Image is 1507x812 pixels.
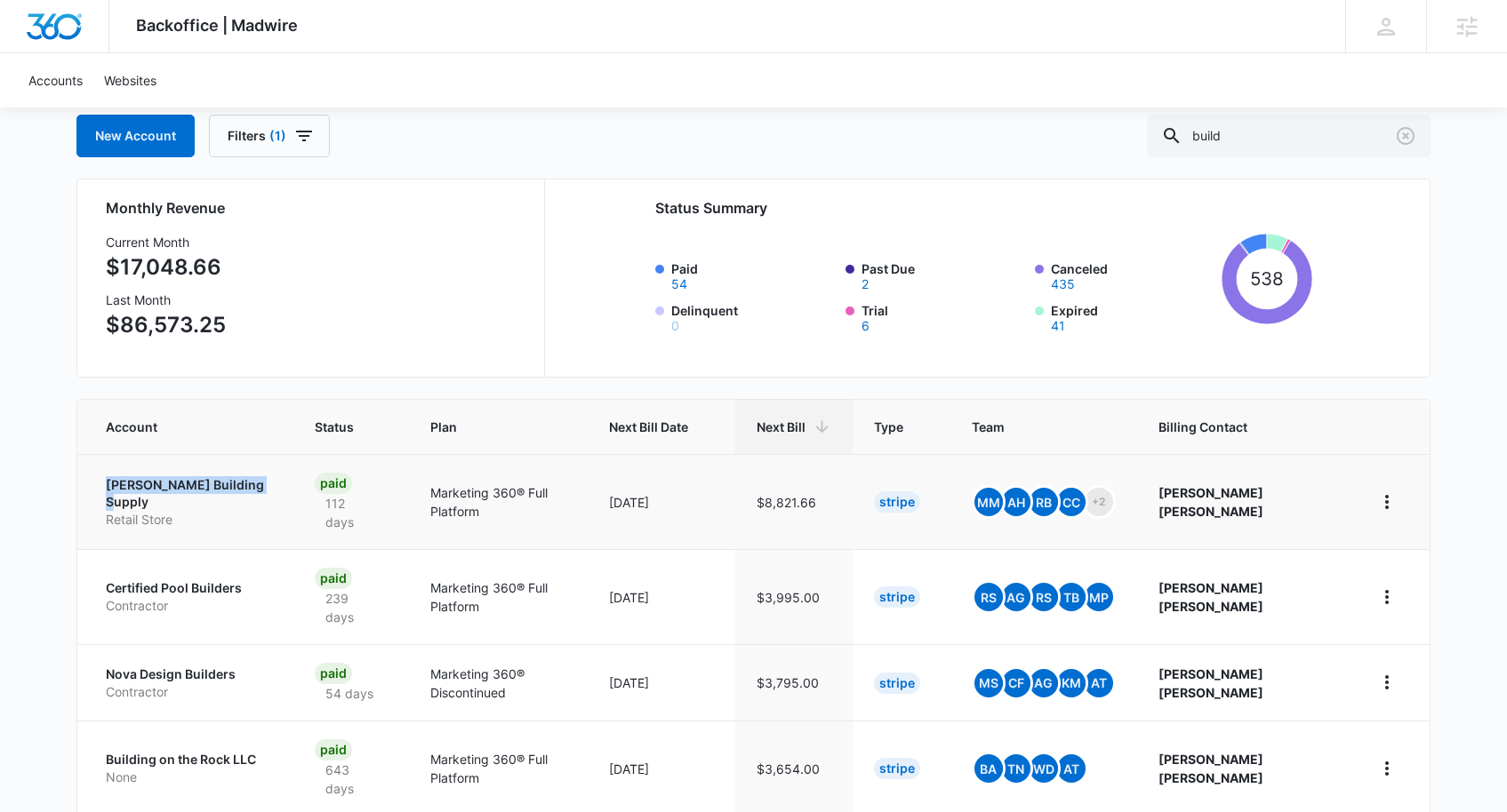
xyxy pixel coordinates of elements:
[874,491,920,513] div: Stripe
[106,418,246,436] span: Account
[1002,583,1030,611] span: AG
[1002,754,1030,783] span: TN
[862,259,1025,291] label: Past Due
[136,16,298,35] span: Backoffice | Madwire
[315,760,388,798] p: 643 days
[1085,583,1113,611] span: MP
[430,418,566,436] span: Plan
[106,291,226,309] h3: Last Month
[430,483,566,521] p: Marketing 360® Full Platform
[588,454,735,549] td: [DATE]
[1030,488,1058,516] span: RB
[1158,666,1263,700] strong: [PERSON_NAME] [PERSON_NAME]
[106,665,272,700] a: Nova Design BuildersContractor
[76,115,195,157] a: New Account
[757,418,806,436] span: Next Bill
[671,278,687,291] button: Paid
[315,418,362,436] span: Status
[1158,485,1263,519] strong: [PERSON_NAME] [PERSON_NAME]
[1057,669,1086,697] span: KM
[106,511,272,529] p: Retail Store
[106,579,272,614] a: Certified Pool BuildersContractor
[106,309,226,341] p: $86,573.25
[609,418,688,436] span: Next Bill Date
[862,320,870,332] button: Trial
[735,644,853,720] td: $3,795.00
[106,579,272,597] p: Certified Pool Builders
[209,115,330,157] button: Filters(1)
[1158,580,1263,614] strong: [PERSON_NAME] [PERSON_NAME]
[1085,669,1113,697] span: AT
[874,418,903,436] span: Type
[588,549,735,644] td: [DATE]
[1158,752,1263,785] strong: [PERSON_NAME] [PERSON_NAME]
[1030,583,1058,611] span: RS
[1057,583,1086,611] span: TB
[106,197,523,219] h2: Monthly Revenue
[671,259,835,291] label: Paid
[93,53,167,107] a: Websites
[18,53,93,107] a: Accounts
[1030,754,1058,783] span: WD
[1051,278,1075,291] button: Canceled
[974,583,1003,611] span: RS
[430,750,566,787] p: Marketing 360® Full Platform
[1051,301,1214,332] label: Expired
[1147,115,1431,157] input: Search
[106,768,272,786] p: None
[315,473,352,494] div: Paid
[1158,418,1330,436] span: Billing Contact
[106,751,272,785] a: Building on the Rock LLCNone
[1051,320,1065,332] button: Expired
[106,665,272,683] p: Nova Design Builders
[1373,668,1401,697] button: home
[106,597,272,615] p: Contractor
[106,251,226,283] p: $17,048.66
[106,233,226,251] h3: Current Month
[862,278,869,291] button: Past Due
[269,130,286,142] span: (1)
[974,669,1003,697] span: MS
[315,589,388,626] p: 239 days
[588,644,735,720] td: [DATE]
[972,418,1090,436] span: Team
[106,683,272,701] p: Contractor
[1057,754,1086,783] span: AT
[430,578,566,616] p: Marketing 360® Full Platform
[974,754,1003,783] span: BA
[1250,267,1284,290] tspan: 538
[735,549,853,644] td: $3,995.00
[862,301,1025,332] label: Trial
[735,454,853,549] td: $8,821.66
[1051,259,1214,291] label: Canceled
[1391,122,1420,150] button: Clear
[106,751,272,768] p: Building on the Rock LLC
[655,197,1312,219] h2: Status Summary
[1002,669,1030,697] span: CF
[1373,583,1401,611] button: home
[106,476,272,511] p: [PERSON_NAME] Building Supply
[1085,488,1113,516] span: +2
[315,684,384,703] p: 54 days
[106,476,272,529] a: [PERSON_NAME] Building SupplyRetail Store
[430,665,566,702] p: Marketing 360® Discontinued
[315,494,388,531] p: 112 days
[1057,488,1086,516] span: CC
[874,673,920,694] div: Stripe
[874,758,920,779] div: Stripe
[874,586,920,608] div: Stripe
[1002,488,1030,516] span: AH
[315,739,352,760] div: Paid
[1030,669,1058,697] span: AG
[974,488,1003,516] span: MM
[671,301,835,332] label: Delinquent
[1373,754,1401,783] button: home
[1373,488,1401,516] button: home
[315,568,352,589] div: Paid
[315,663,352,684] div: Paid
